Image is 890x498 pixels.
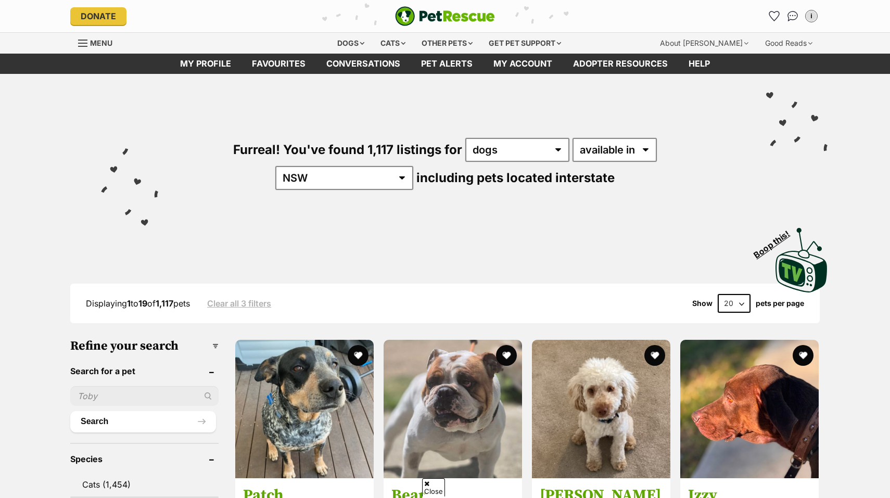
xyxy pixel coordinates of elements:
[170,54,241,74] a: My profile
[496,345,517,366] button: favourite
[775,228,828,292] img: PetRescue TV logo
[787,11,798,21] img: chat-41dd97257d64d25036548639549fe6c8038ab92f7586957e7f3b1b290dea8141.svg
[395,6,495,26] a: PetRescue
[86,298,190,309] span: Displaying to of pets
[766,8,782,24] a: Favourites
[411,54,483,74] a: Pet alerts
[90,39,112,47] span: Menu
[373,33,413,54] div: Cats
[653,33,756,54] div: About [PERSON_NAME]
[784,8,801,24] a: Conversations
[806,11,817,21] div: i
[775,219,828,295] a: Boop this!
[422,478,445,496] span: Close
[348,345,368,366] button: favourite
[138,298,147,309] strong: 19
[803,8,820,24] button: My account
[416,170,615,185] span: including pets located interstate
[156,298,173,309] strong: 1,117
[70,386,219,406] input: Toby
[766,8,820,24] ul: Account quick links
[680,340,819,478] img: Izzy - Weimaraner x German Shorthaired Pointer Dog
[752,222,800,260] span: Boop this!
[756,299,804,308] label: pets per page
[678,54,720,74] a: Help
[692,299,713,308] span: Show
[483,54,563,74] a: My account
[414,33,480,54] div: Other pets
[70,474,219,495] a: Cats (1,454)
[235,340,374,478] img: Patch - Australian Cattle Dog
[241,54,316,74] a: Favourites
[481,33,568,54] div: Get pet support
[644,345,665,366] button: favourite
[532,340,670,478] img: Georgie - Poodle (Miniature) Dog
[395,6,495,26] img: logo-e224e6f780fb5917bec1dbf3a21bbac754714ae5b6737aabdf751b685950b380.svg
[78,33,120,52] a: Menu
[233,142,462,157] span: Furreal! You've found 1,117 listings for
[70,366,219,376] header: Search for a pet
[127,298,131,309] strong: 1
[384,340,522,478] img: Bear - British Bulldog
[207,299,271,308] a: Clear all 3 filters
[758,33,820,54] div: Good Reads
[330,33,372,54] div: Dogs
[70,411,216,432] button: Search
[316,54,411,74] a: conversations
[563,54,678,74] a: Adopter resources
[793,345,813,366] button: favourite
[70,7,126,25] a: Donate
[70,454,219,464] header: Species
[70,339,219,353] h3: Refine your search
